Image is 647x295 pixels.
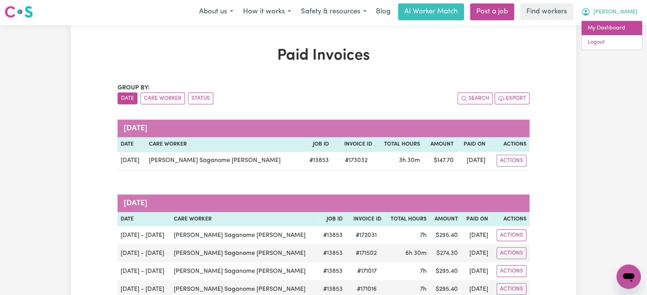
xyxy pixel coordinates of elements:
td: [PERSON_NAME] Saganome [PERSON_NAME] [171,244,318,262]
caption: [DATE] [118,195,529,212]
span: 7 hours [420,268,426,274]
th: Amount [430,212,461,227]
span: # 171502 [351,249,381,258]
th: Total Hours [384,212,430,227]
span: # 171016 [352,285,381,294]
button: Actions [497,265,526,277]
span: 6 hours 30 minutes [405,250,426,256]
button: My Account [576,4,642,20]
td: # 13853 [303,152,332,170]
th: Care Worker [171,212,318,227]
th: Job ID [318,212,346,227]
button: About us [194,4,238,20]
td: # 13853 [318,262,346,280]
button: sort invoices by date [118,92,137,104]
a: AI Worker Match [398,3,464,20]
th: Paid On [461,212,491,227]
a: Post a job [470,3,514,20]
button: Safety & resources [296,4,371,20]
th: Invoice ID [346,212,385,227]
iframe: Button to launch messaging window [616,264,641,289]
td: $ 274.30 [430,244,461,262]
span: [PERSON_NAME] [593,8,637,16]
button: How it works [238,4,296,20]
td: $ 295.40 [430,262,461,280]
td: [DATE] [461,244,491,262]
a: My Dashboard [582,21,642,36]
td: [PERSON_NAME] Saganome [PERSON_NAME] [171,262,318,280]
td: [PERSON_NAME] Saganome [PERSON_NAME] [146,152,303,170]
button: Actions [497,229,526,241]
a: Logout [582,35,642,50]
td: $ 147.70 [423,152,457,170]
span: 3 hours 30 minutes [399,157,420,164]
div: My Account [581,21,642,50]
img: Careseekers logo [5,5,33,19]
a: Find workers [520,3,573,20]
th: Care Worker [146,137,303,152]
button: Actions [497,247,526,259]
button: sort invoices by paid status [188,92,213,104]
th: Job ID [303,137,332,152]
th: Total Hours [375,137,423,152]
th: Date [118,212,171,227]
a: Blog [371,3,395,20]
span: # 171017 [353,267,381,276]
th: Amount [423,137,457,152]
span: 7 hours [420,286,426,292]
span: Group by: [118,85,150,91]
td: [DATE] [118,152,146,170]
td: [DATE] [457,152,489,170]
td: [DATE] - [DATE] [118,226,171,244]
button: Search [457,92,493,104]
th: Invoice ID [332,137,375,152]
th: Paid On [457,137,489,152]
td: $ 295.40 [430,226,461,244]
span: # 172031 [351,231,381,240]
button: Export [495,92,529,104]
h1: Paid Invoices [118,47,529,65]
td: # 13853 [318,226,346,244]
th: Date [118,137,146,152]
span: # 173032 [340,156,372,165]
span: 7 hours [420,232,426,238]
button: Actions [497,283,526,295]
button: Actions [497,155,526,167]
td: [DATE] - [DATE] [118,244,171,262]
th: Actions [489,137,529,152]
td: [DATE] - [DATE] [118,262,171,280]
button: sort invoices by care worker [141,92,185,104]
td: [DATE] [461,226,491,244]
a: Careseekers logo [5,3,33,21]
td: [DATE] [461,262,491,280]
td: [PERSON_NAME] Saganome [PERSON_NAME] [171,226,318,244]
caption: [DATE] [118,120,529,137]
th: Actions [491,212,529,227]
td: # 13853 [318,244,346,262]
